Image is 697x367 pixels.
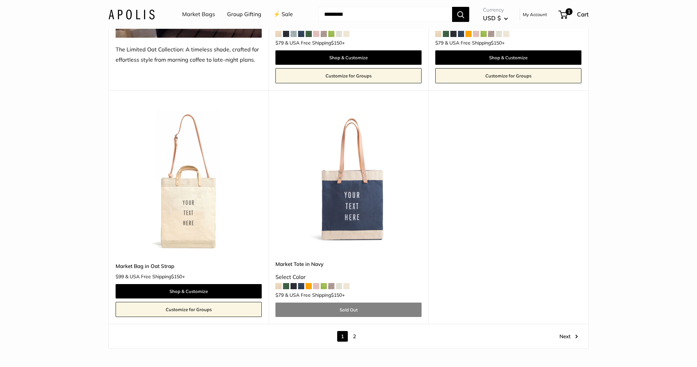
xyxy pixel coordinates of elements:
span: $99 [116,273,124,280]
div: The Limited Oat Collection: A timeless shade, crafted for effortless style from morning coffee to... [116,45,262,65]
span: $79 [275,40,284,46]
span: $79 [275,292,284,298]
span: & USA Free Shipping + [125,274,185,279]
span: $150 [171,273,182,280]
a: Sold Out [275,303,422,317]
span: & USA Free Shipping + [285,40,345,45]
button: USD $ [483,13,508,24]
a: Next [559,331,578,342]
a: Customize for Groups [275,68,422,83]
a: 2 [349,331,360,342]
a: My Account [523,10,547,19]
img: Market Tote in Navy [275,107,422,253]
button: Search [452,7,469,22]
a: 1 Cart [559,9,589,20]
a: Market Tote in NavyMarket Tote in Navy [275,107,422,253]
span: Cart [577,11,589,18]
div: Select Color [275,272,422,282]
a: Customize for Groups [116,302,262,317]
a: Customize for Groups [435,68,581,83]
a: Market Tote in Navy [275,260,422,268]
span: Currency [483,5,508,15]
a: ⚡️ Sale [273,9,293,20]
a: Shop & Customize [116,284,262,298]
a: Market Bag in Oat StrapMarket Bag in Oat Strap [116,107,262,253]
span: $79 [435,40,444,46]
a: Shop & Customize [435,50,581,65]
span: & USA Free Shipping + [445,40,505,45]
img: Apolis [108,9,155,19]
span: 1 [337,331,348,342]
a: Group Gifting [227,9,261,20]
span: $150 [331,40,342,46]
span: & USA Free Shipping + [285,293,345,297]
input: Search... [319,7,452,22]
a: Shop & Customize [275,50,422,65]
img: Market Bag in Oat Strap [116,107,262,253]
span: 1 [566,8,572,15]
a: Market Bags [182,9,215,20]
a: Market Bag in Oat Strap [116,262,262,270]
span: $150 [331,292,342,298]
span: $150 [491,40,502,46]
span: USD $ [483,14,501,22]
